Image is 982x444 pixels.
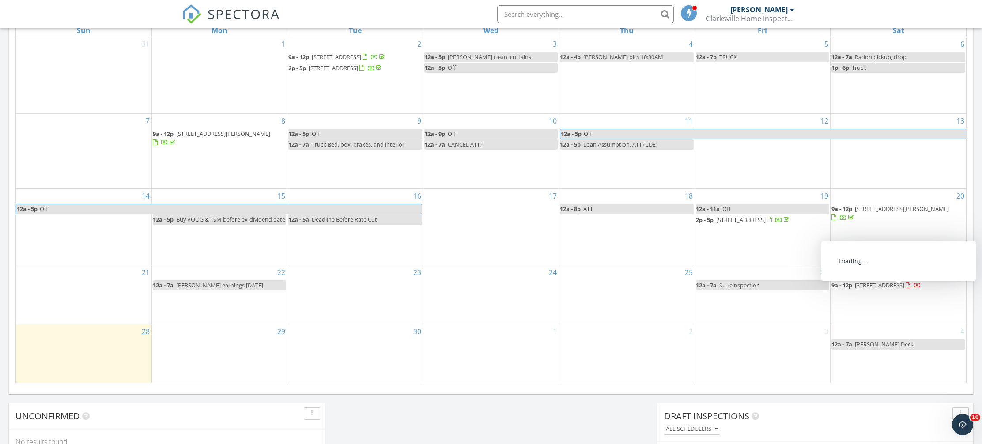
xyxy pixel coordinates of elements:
[153,129,286,148] a: 9a - 12p [STREET_ADDRESS][PERSON_NAME]
[153,281,174,289] span: 12a - 7a
[687,324,695,339] a: Go to October 2, 2025
[831,204,965,223] a: 9a - 12p [STREET_ADDRESS][PERSON_NAME]
[288,64,383,72] a: 2p - 5p [STREET_ADDRESS]
[16,113,151,189] td: Go to September 7, 2025
[182,12,280,30] a: SPECTORA
[423,113,559,189] td: Go to September 10, 2025
[140,189,151,203] a: Go to September 14, 2025
[423,37,559,114] td: Go to September 3, 2025
[855,53,906,61] span: Radon pickup, drop
[831,265,966,324] td: Go to September 27, 2025
[831,205,949,221] a: 9a - 12p [STREET_ADDRESS][PERSON_NAME]
[312,130,320,138] span: Off
[153,130,174,138] span: 9a - 12p
[153,130,270,146] a: 9a - 12p [STREET_ADDRESS][PERSON_NAME]
[547,114,559,128] a: Go to September 10, 2025
[831,281,921,289] a: 9a - 12p [STREET_ADDRESS]
[16,37,151,114] td: Go to August 31, 2025
[312,53,361,61] span: [STREET_ADDRESS]
[16,265,151,324] td: Go to September 21, 2025
[831,189,966,265] td: Go to September 20, 2025
[424,130,445,138] span: 12a - 9p
[448,140,483,148] span: CANCEL ATT?
[415,114,423,128] a: Go to September 9, 2025
[696,205,720,213] span: 12a - 11a
[547,265,559,279] a: Go to September 24, 2025
[287,37,423,114] td: Go to September 2, 2025
[288,140,309,148] span: 12a - 7a
[412,265,423,279] a: Go to September 23, 2025
[208,4,280,23] span: SPECTORA
[559,113,695,189] td: Go to September 11, 2025
[696,215,829,226] a: 2p - 5p [STREET_ADDRESS]
[276,324,287,339] a: Go to September 29, 2025
[855,205,949,213] span: [STREET_ADDRESS][PERSON_NAME]
[955,265,966,279] a: Go to September 27, 2025
[151,189,287,265] td: Go to September 15, 2025
[153,215,174,223] span: 12a - 5p
[176,130,270,138] span: [STREET_ADDRESS][PERSON_NAME]
[347,24,363,37] a: Tuesday
[551,324,559,339] a: Go to October 1, 2025
[288,64,306,72] span: 2p - 5p
[497,5,674,23] input: Search everything...
[15,410,80,422] span: Unconfirmed
[706,14,794,23] div: Clarksville Home Inspectors
[696,281,717,289] span: 12a - 7a
[560,140,581,148] span: 12a - 5p
[683,189,695,203] a: Go to September 18, 2025
[16,204,38,214] span: 12a - 5p
[719,53,737,61] span: TRUCK
[852,64,866,71] span: Truck
[823,37,830,51] a: Go to September 5, 2025
[891,24,906,37] a: Saturday
[559,324,695,383] td: Go to October 2, 2025
[664,423,720,435] button: All schedulers
[151,113,287,189] td: Go to September 8, 2025
[970,414,980,421] span: 10
[276,189,287,203] a: Go to September 15, 2025
[75,24,92,37] a: Sunday
[287,324,423,383] td: Go to September 30, 2025
[666,426,718,432] div: All schedulers
[288,63,422,74] a: 2p - 5p [STREET_ADDRESS]
[955,114,966,128] a: Go to September 13, 2025
[559,37,695,114] td: Go to September 4, 2025
[583,140,657,148] span: Loan Assumption, ATT (CDE)
[412,324,423,339] a: Go to September 30, 2025
[182,4,201,24] img: The Best Home Inspection Software - Spectora
[730,5,788,14] div: [PERSON_NAME]
[819,189,830,203] a: Go to September 19, 2025
[288,53,386,61] a: 9a - 12p [STREET_ADDRESS]
[959,37,966,51] a: Go to September 6, 2025
[551,37,559,51] a: Go to September 3, 2025
[412,189,423,203] a: Go to September 16, 2025
[482,24,500,37] a: Wednesday
[288,215,309,223] span: 12a - 5a
[756,24,769,37] a: Friday
[823,324,830,339] a: Go to October 3, 2025
[695,265,830,324] td: Go to September 26, 2025
[683,114,695,128] a: Go to September 11, 2025
[855,281,904,289] span: [STREET_ADDRESS]
[312,215,377,223] span: Deadline Before Rate Cut
[16,324,151,383] td: Go to September 28, 2025
[287,265,423,324] td: Go to September 23, 2025
[140,265,151,279] a: Go to September 21, 2025
[831,324,966,383] td: Go to October 4, 2025
[831,113,966,189] td: Go to September 13, 2025
[448,130,456,138] span: Off
[959,324,966,339] a: Go to October 4, 2025
[618,24,635,37] a: Thursday
[819,114,830,128] a: Go to September 12, 2025
[151,37,287,114] td: Go to September 1, 2025
[719,281,760,289] span: Su reinspection
[560,129,582,139] span: 12a - 5p
[831,340,852,348] span: 12a - 7a
[831,53,852,61] span: 12a - 7a
[40,205,48,213] span: Off
[687,37,695,51] a: Go to September 4, 2025
[695,324,830,383] td: Go to October 3, 2025
[279,37,287,51] a: Go to September 1, 2025
[696,216,791,224] a: 2p - 5p [STREET_ADDRESS]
